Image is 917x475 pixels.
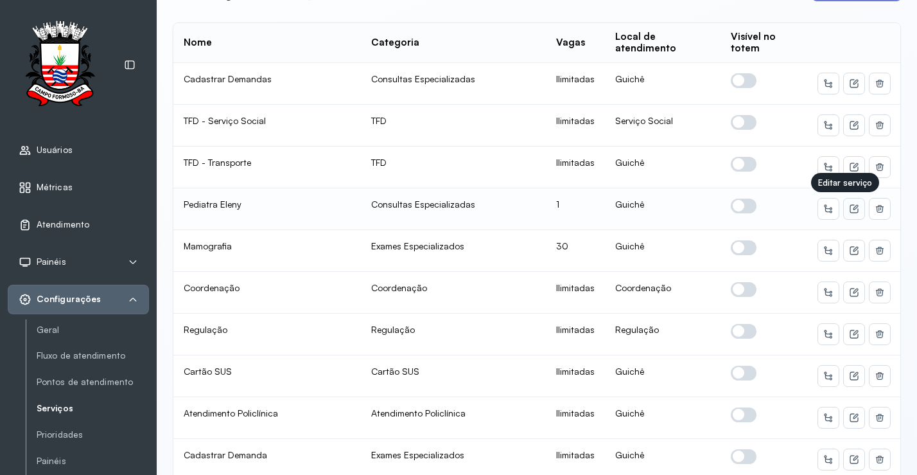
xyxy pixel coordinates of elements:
[546,63,605,105] td: Ilimitadas
[19,144,138,157] a: Usuários
[615,31,710,55] div: Local de atendimento
[371,157,536,168] div: TFD
[37,403,149,414] a: Serviços
[556,37,585,49] div: Vagas
[371,324,536,336] div: Regulação
[37,456,149,467] a: Painéis
[173,105,361,147] td: TFD - Serviço Social
[605,397,720,439] td: Guichê
[37,453,149,469] a: Painéis
[37,429,149,440] a: Prioridades
[605,63,720,105] td: Guichê
[37,219,89,230] span: Atendimento
[173,397,361,439] td: Atendimento Policlínica
[546,188,605,230] td: 1
[173,188,361,230] td: Pediatra Eleny
[546,314,605,355] td: Ilimitadas
[605,314,720,355] td: Regulação
[605,230,720,272] td: Guichê
[37,427,149,443] a: Prioridades
[371,199,536,210] div: Consultas Especializadas
[371,115,536,127] div: TFD
[37,350,149,361] a: Fluxo de atendimento
[546,105,605,147] td: Ilimitadas
[37,400,149,417] a: Serviços
[605,188,720,230] td: Guichê
[371,282,536,294] div: Coordenação
[37,322,149,338] a: Geral
[173,147,361,188] td: TFD - Transporte
[173,314,361,355] td: Regulação
[546,272,605,314] td: Ilimitadas
[546,355,605,397] td: Ilimitadas
[37,182,73,193] span: Métricas
[173,230,361,272] td: Mamografia
[371,366,536,377] div: Cartão SUS
[37,145,73,156] span: Usuários
[605,272,720,314] td: Coordenação
[546,230,605,272] td: 30
[173,272,361,314] td: Coordenação
[546,147,605,188] td: Ilimitadas
[37,348,149,364] a: Fluxo de atendimento
[37,294,101,305] span: Configurações
[184,37,212,49] div: Nome
[37,325,149,336] a: Geral
[37,256,66,267] span: Painéis
[546,397,605,439] td: Ilimitadas
[19,181,138,194] a: Métricas
[371,408,536,419] div: Atendimento Policlínica
[605,105,720,147] td: Serviço Social
[173,355,361,397] td: Cartão SUS
[371,449,536,461] div: Exames Especializados
[371,240,536,252] div: Exames Especializados
[37,374,149,390] a: Pontos de atendimento
[371,73,536,85] div: Consultas Especializadas
[19,219,138,231] a: Atendimento
[37,377,149,388] a: Pontos de atendimento
[13,21,106,110] img: Logotipo do estabelecimento
[605,147,720,188] td: Guichê
[731,31,798,55] div: Visível no totem
[371,37,419,49] div: Categoria
[173,63,361,105] td: Cadastrar Demandas
[605,355,720,397] td: Guichê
